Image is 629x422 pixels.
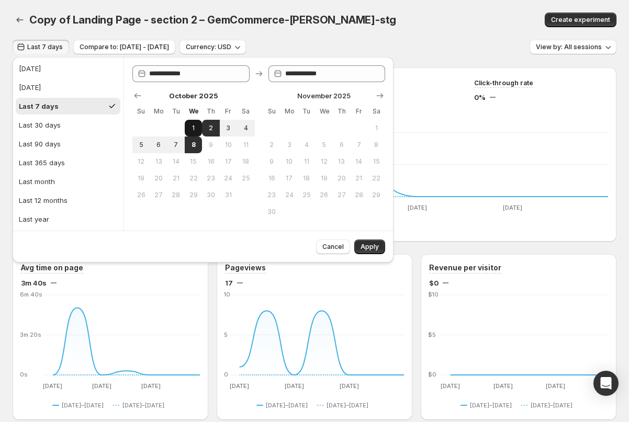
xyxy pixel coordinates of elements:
[172,107,181,116] span: Tu
[354,191,363,199] span: 28
[263,153,280,170] button: Sunday November 9 2025
[593,371,619,396] div: Open Intercom Messenger
[263,170,280,187] button: Sunday November 16 2025
[189,157,198,166] span: 15
[224,331,228,338] text: 5
[333,187,350,203] button: Thursday November 27 2025
[73,40,175,54] button: Compare to: [DATE] - [DATE]
[350,136,367,153] button: Friday November 7 2025
[298,136,315,153] button: Tuesday November 4 2025
[241,124,250,132] span: 4
[267,208,276,216] span: 30
[189,174,198,183] span: 22
[132,136,150,153] button: Sunday October 5 2025
[189,141,198,149] span: 8
[16,135,120,152] button: Last 90 days
[298,153,315,170] button: Tuesday November 11 2025
[354,239,385,254] button: Apply
[337,157,346,166] span: 13
[137,174,145,183] span: 19
[202,187,219,203] button: Thursday October 30 2025
[241,174,250,183] span: 25
[224,291,230,298] text: 10
[206,124,215,132] span: 2
[237,103,254,120] th: Saturday
[62,401,104,409] span: [DATE]–[DATE]
[132,153,150,170] button: Sunday October 12 2025
[20,291,42,298] text: 6m 40s
[19,63,41,74] div: [DATE]
[186,43,231,51] span: Currency: USD
[220,120,237,136] button: Friday October 3 2025
[333,170,350,187] button: Thursday November 20 2025
[16,98,120,115] button: Last 7 days
[202,120,219,136] button: Start of range Thursday October 2 2025
[16,173,120,190] button: Last month
[536,43,602,51] span: View by: All sessions
[237,153,254,170] button: Saturday October 18 2025
[350,153,367,170] button: Friday November 14 2025
[368,153,385,170] button: Saturday November 15 2025
[521,399,577,412] button: [DATE]–[DATE]
[263,103,280,120] th: Sunday
[545,13,616,27] button: Create experiment
[150,170,167,187] button: Monday October 20 2025
[154,191,163,199] span: 27
[298,170,315,187] button: Tuesday November 18 2025
[19,82,41,93] div: [DATE]
[224,141,233,149] span: 10
[206,191,215,199] span: 30
[241,107,250,116] span: Sa
[16,117,120,133] button: Last 30 days
[285,157,294,166] span: 10
[16,60,120,77] button: [DATE]
[241,141,250,149] span: 11
[361,243,379,251] span: Apply
[137,157,145,166] span: 12
[185,136,202,153] button: End of range Today Wednesday October 8 2025
[256,399,312,412] button: [DATE]–[DATE]
[267,191,276,199] span: 23
[16,79,120,96] button: [DATE]
[202,153,219,170] button: Thursday October 16 2025
[52,399,108,412] button: [DATE]–[DATE]
[263,136,280,153] button: Sunday November 2 2025
[19,139,61,149] div: Last 90 days
[132,103,150,120] th: Sunday
[150,153,167,170] button: Monday October 13 2025
[189,124,198,132] span: 1
[167,153,185,170] button: Tuesday October 14 2025
[263,187,280,203] button: Sunday November 23 2025
[441,382,460,390] text: [DATE]
[224,124,233,132] span: 3
[132,187,150,203] button: Sunday October 26 2025
[185,170,202,187] button: Wednesday October 22 2025
[237,136,254,153] button: Saturday October 11 2025
[43,382,62,390] text: [DATE]
[428,371,436,378] text: $0
[19,120,61,130] div: Last 30 days
[179,40,246,54] button: Currency: USD
[320,174,329,183] span: 19
[333,103,350,120] th: Thursday
[368,120,385,136] button: Saturday November 1 2025
[137,107,145,116] span: Su
[302,141,311,149] span: 4
[285,174,294,183] span: 17
[474,92,486,102] span: 0%
[206,157,215,166] span: 16
[337,191,346,199] span: 27
[280,187,298,203] button: Monday November 24 2025
[150,187,167,203] button: Monday October 27 2025
[372,191,381,199] span: 29
[285,191,294,199] span: 24
[154,157,163,166] span: 13
[202,103,219,120] th: Thursday
[350,170,367,187] button: Friday November 21 2025
[137,141,145,149] span: 5
[206,174,215,183] span: 23
[474,79,533,87] span: Click-through rate
[172,174,181,183] span: 21
[327,401,368,409] span: [DATE]–[DATE]
[337,141,346,149] span: 6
